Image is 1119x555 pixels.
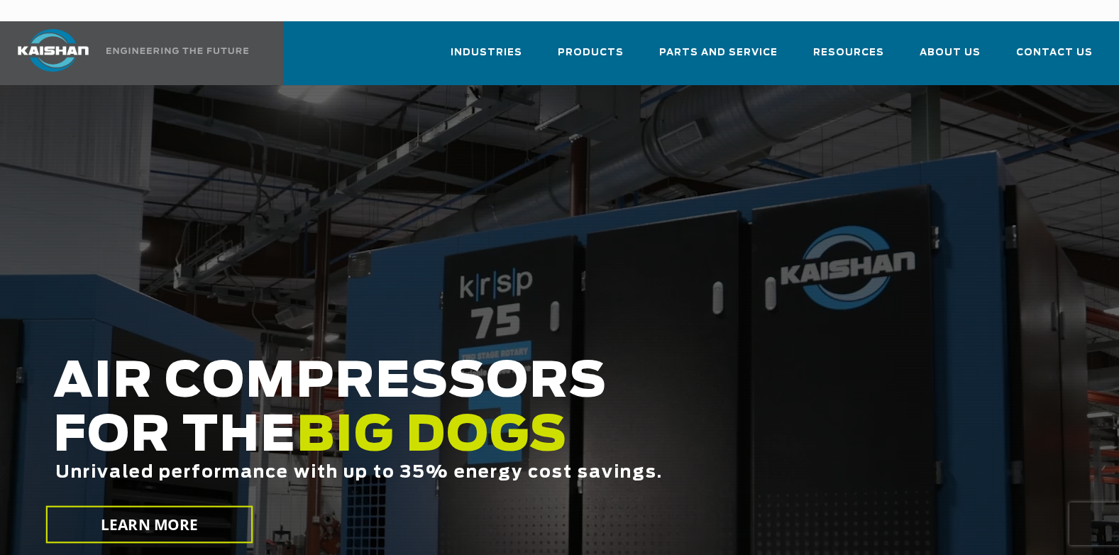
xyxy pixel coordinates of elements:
a: Contact Us [1016,34,1093,82]
span: Industries [451,45,522,61]
span: Products [558,45,624,61]
a: Resources [813,34,884,82]
a: Industries [451,34,522,82]
a: Products [558,34,624,82]
img: Engineering the future [106,48,248,54]
span: Contact Us [1016,45,1093,61]
span: BIG DOGS [297,412,568,461]
span: About Us [920,45,981,61]
a: About Us [920,34,981,82]
a: Parts and Service [659,34,778,82]
span: Resources [813,45,884,61]
span: Parts and Service [659,45,778,61]
span: Unrivaled performance with up to 35% energy cost savings. [55,464,663,481]
span: LEARN MORE [101,515,199,535]
a: LEARN MORE [46,506,253,544]
h2: AIR COMPRESSORS FOR THE [53,356,894,527]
